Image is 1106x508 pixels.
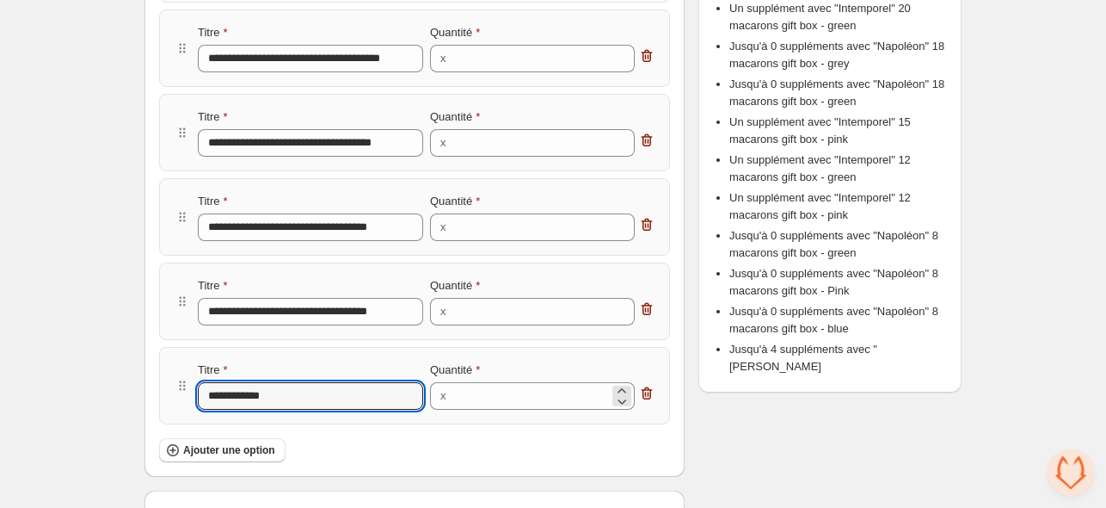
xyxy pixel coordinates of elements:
[198,362,228,379] label: Titre
[440,134,446,152] div: x
[729,152,948,186] li: Un supplément avec "Intemporel" 12 macarons gift box - green
[729,303,948,338] li: Jusqu'à 0 suppléments avec "Napoléon" 8 macarons gift box - blue
[430,362,480,379] label: Quantité
[1048,449,1094,496] div: Ouvrir le chat
[440,387,446,405] div: x
[159,438,286,462] button: Ajouter une option
[729,265,948,300] li: Jusqu'à 0 suppléments avec "Napoléon" 8 macarons gift box - Pink
[440,219,446,236] div: x
[430,193,480,210] label: Quantité
[198,277,228,294] label: Titre
[440,303,446,320] div: x
[729,189,948,224] li: Un supplément avec "Intemporel" 12 macarons gift box - pink
[183,443,275,457] span: Ajouter une option
[729,38,948,72] li: Jusqu'à 0 suppléments avec "Napoléon" 18 macarons gift box - grey
[729,227,948,262] li: Jusqu'à 0 suppléments avec "Napoléon" 8 macarons gift box - green
[430,277,480,294] label: Quantité
[430,108,480,126] label: Quantité
[729,341,948,375] li: Jusqu'à 4 suppléments avec "[PERSON_NAME]
[198,24,228,41] label: Titre
[198,193,228,210] label: Titre
[729,114,948,148] li: Un supplément avec "Intemporel" 15 macarons gift box - pink
[198,108,228,126] label: Titre
[440,50,446,67] div: x
[729,76,948,110] li: Jusqu'à 0 suppléments avec "Napoléon" 18 macarons gift box - green
[430,24,480,41] label: Quantité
